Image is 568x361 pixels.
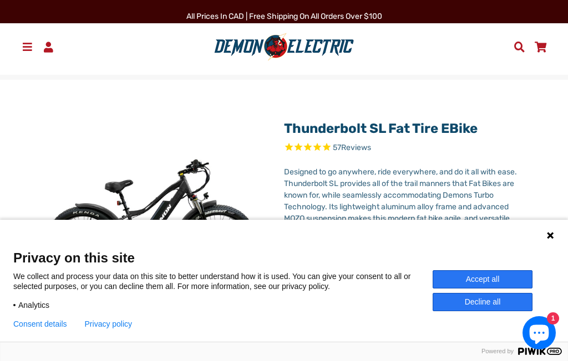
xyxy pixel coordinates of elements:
a: Thunderbolt SL Fat Tire eBike [284,121,478,136]
p: We collect and process your data on this site to better understand how it is used. You can give y... [13,271,433,291]
inbox-online-store-chat: Shopify online store chat [519,316,559,352]
span: Analytics [18,300,49,310]
span: 57 reviews [333,143,371,152]
span: Privacy on this site [13,250,555,266]
span: All Prices in CAD | Free shipping on all orders over $100 [186,12,382,21]
button: Accept all [433,270,532,288]
span: Designed to go anywhere, ride everywhere, and do it all with ease. Thunderbolt SL provides all of... [284,167,517,258]
span: Rated 4.9 out of 5 stars 57 reviews [284,142,518,154]
a: Privacy policy [85,319,133,328]
span: Powered by [477,348,518,355]
button: Consent details [13,319,67,328]
img: Demon Electric logo [210,33,358,61]
span: Reviews [341,143,371,152]
button: Decline all [433,293,532,311]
